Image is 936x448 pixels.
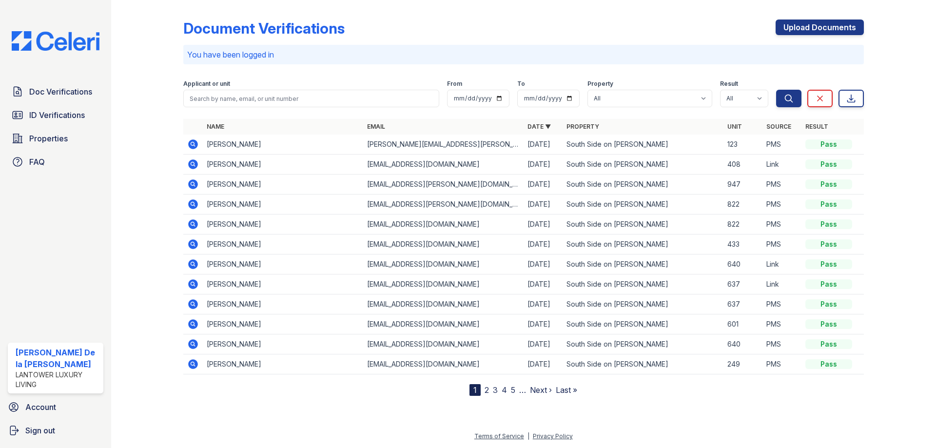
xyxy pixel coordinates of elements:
td: PMS [762,214,801,234]
label: Applicant or unit [183,80,230,88]
a: Name [207,123,224,130]
div: Pass [805,279,852,289]
td: [EMAIL_ADDRESS][PERSON_NAME][DOMAIN_NAME] [363,195,524,214]
div: Pass [805,319,852,329]
a: Account [4,397,107,417]
label: From [447,80,462,88]
td: South Side on [PERSON_NAME] [563,274,723,294]
div: | [527,432,529,440]
span: … [519,384,526,396]
td: [PERSON_NAME] [203,254,363,274]
td: PMS [762,314,801,334]
td: South Side on [PERSON_NAME] [563,254,723,274]
a: 5 [511,385,515,395]
td: [EMAIL_ADDRESS][DOMAIN_NAME] [363,334,524,354]
td: [EMAIL_ADDRESS][DOMAIN_NAME] [363,254,524,274]
td: 123 [723,135,762,155]
span: Properties [29,133,68,144]
td: [PERSON_NAME] [203,234,363,254]
a: Doc Verifications [8,82,103,101]
div: [PERSON_NAME] De la [PERSON_NAME] [16,347,99,370]
td: South Side on [PERSON_NAME] [563,354,723,374]
td: [DATE] [524,354,563,374]
td: [PERSON_NAME] [203,314,363,334]
a: Source [766,123,791,130]
a: 3 [493,385,498,395]
td: PMS [762,175,801,195]
span: FAQ [29,156,45,168]
div: Pass [805,139,852,149]
td: [DATE] [524,334,563,354]
div: Pass [805,259,852,269]
td: 637 [723,274,762,294]
div: Pass [805,199,852,209]
td: [PERSON_NAME] [203,155,363,175]
td: [DATE] [524,274,563,294]
td: [DATE] [524,155,563,175]
td: [EMAIL_ADDRESS][DOMAIN_NAME] [363,354,524,374]
td: South Side on [PERSON_NAME] [563,214,723,234]
td: 640 [723,334,762,354]
td: [DATE] [524,195,563,214]
a: Terms of Service [474,432,524,440]
td: PMS [762,294,801,314]
td: 822 [723,214,762,234]
td: 433 [723,234,762,254]
td: Link [762,254,801,274]
td: PMS [762,135,801,155]
div: Pass [805,359,852,369]
td: [EMAIL_ADDRESS][DOMAIN_NAME] [363,294,524,314]
span: ID Verifications [29,109,85,121]
td: [PERSON_NAME] [203,135,363,155]
td: [DATE] [524,254,563,274]
td: PMS [762,354,801,374]
td: PMS [762,234,801,254]
a: 2 [485,385,489,395]
td: PMS [762,195,801,214]
td: South Side on [PERSON_NAME] [563,334,723,354]
a: Property [566,123,599,130]
a: Email [367,123,385,130]
td: 640 [723,254,762,274]
td: 822 [723,195,762,214]
a: ID Verifications [8,105,103,125]
a: 4 [502,385,507,395]
img: CE_Logo_Blue-a8612792a0a2168367f1c8372b55b34899dd931a85d93a1a3d3e32e68fde9ad4.png [4,31,107,51]
td: [PERSON_NAME] [203,195,363,214]
div: Pass [805,219,852,229]
div: 1 [469,384,481,396]
div: Lantower Luxury Living [16,370,99,390]
a: Properties [8,129,103,148]
td: [PERSON_NAME] [203,294,363,314]
td: South Side on [PERSON_NAME] [563,195,723,214]
a: Upload Documents [776,19,864,35]
td: Link [762,274,801,294]
input: Search by name, email, or unit number [183,90,439,107]
span: Account [25,401,56,413]
label: To [517,80,525,88]
td: [PERSON_NAME] [203,274,363,294]
td: [PERSON_NAME] [203,175,363,195]
td: [PERSON_NAME][EMAIL_ADDRESS][PERSON_NAME][DOMAIN_NAME] [363,135,524,155]
label: Result [720,80,738,88]
div: Pass [805,159,852,169]
td: [PERSON_NAME] [203,354,363,374]
td: South Side on [PERSON_NAME] [563,135,723,155]
div: Document Verifications [183,19,345,37]
td: [EMAIL_ADDRESS][DOMAIN_NAME] [363,214,524,234]
a: Date ▼ [527,123,551,130]
td: [DATE] [524,314,563,334]
td: PMS [762,334,801,354]
td: South Side on [PERSON_NAME] [563,234,723,254]
a: FAQ [8,152,103,172]
button: Sign out [4,421,107,440]
td: [EMAIL_ADDRESS][DOMAIN_NAME] [363,274,524,294]
td: South Side on [PERSON_NAME] [563,314,723,334]
td: [DATE] [524,294,563,314]
td: [EMAIL_ADDRESS][PERSON_NAME][DOMAIN_NAME] [363,175,524,195]
div: Pass [805,179,852,189]
td: 249 [723,354,762,374]
p: You have been logged in [187,49,860,60]
td: 637 [723,294,762,314]
td: [DATE] [524,234,563,254]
